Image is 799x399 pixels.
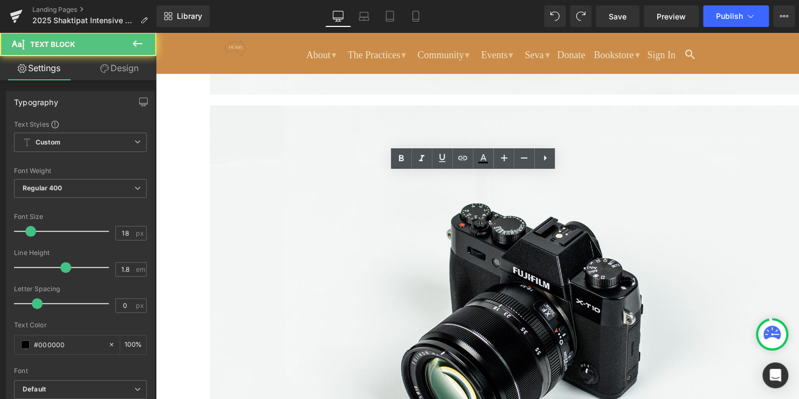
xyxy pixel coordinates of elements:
[14,92,58,107] div: Typography
[389,17,394,28] span: ▾
[14,167,147,175] div: Font Weight
[544,5,566,27] button: Undo
[657,11,686,22] span: Preview
[14,321,147,329] div: Text Color
[773,5,795,27] button: More
[147,11,183,32] a: About▾
[245,17,250,28] span: ▾
[14,249,147,257] div: Line Height
[14,120,147,128] div: Text Styles
[176,17,181,28] span: ▾
[365,11,396,32] a: Seva▾
[609,11,626,22] span: Save
[32,5,156,14] a: Landing Pages
[377,5,403,27] a: Tablet
[32,16,136,25] span: 2025 Shaktipat Intensive Landing
[716,12,743,20] span: Publish
[703,5,769,27] button: Publish
[644,5,699,27] a: Preview
[479,17,484,28] span: ▾
[136,266,145,273] span: em
[177,11,202,21] span: Library
[14,367,147,375] div: Font
[14,213,147,221] div: Font Size
[309,17,314,28] span: ▾
[36,138,60,147] b: Custom
[434,11,486,32] a: Bookstore▾
[491,17,520,32] a: Sign In
[156,5,210,27] a: New Library
[188,11,253,32] a: The Practices▾
[570,5,591,27] button: Redo
[23,184,63,192] b: Regular 400
[136,302,145,309] span: px
[762,362,788,388] div: Open Intercom Messenger
[401,17,429,32] a: Donate
[353,17,357,28] span: ▾
[14,285,147,293] div: Letter Spacing
[403,5,429,27] a: Mobile
[30,40,75,49] span: Text Block
[23,385,46,394] i: Default
[120,335,146,354] div: %
[136,230,145,237] span: px
[529,17,541,32] a: Search
[351,5,377,27] a: Laptop
[34,339,103,350] input: Color
[321,11,360,32] a: Events▾
[68,8,90,24] img: The Siddha Yoga Foundation Limited
[325,5,351,27] a: Desktop
[80,56,159,80] a: Design
[258,11,316,32] a: Community▾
